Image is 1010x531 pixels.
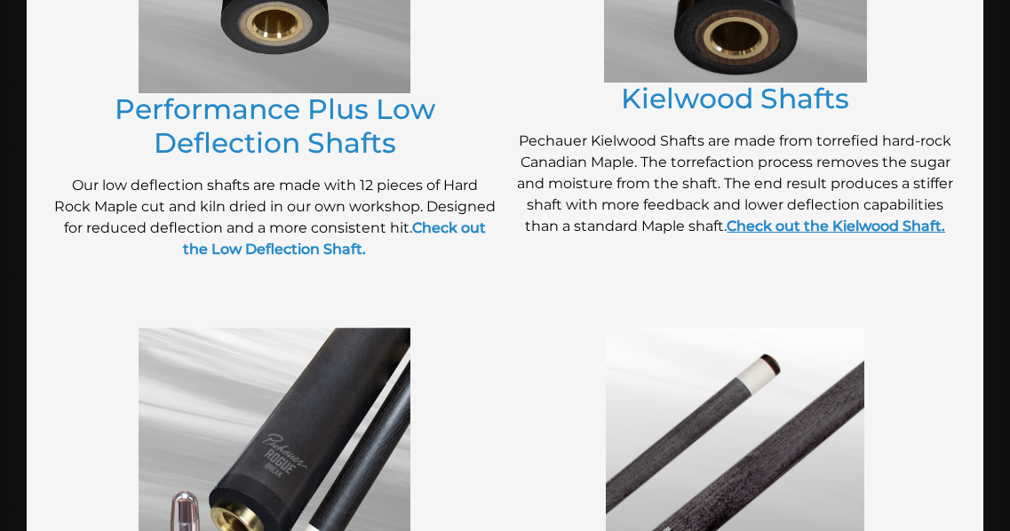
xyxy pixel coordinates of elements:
a: Performance Plus Low Deflection Shafts [115,92,435,160]
a: Check out the Kielwood Shaft. [727,218,945,234]
a: Check out the Low Deflection Shaft. [183,219,486,258]
a: Kielwood Shafts [621,82,849,115]
p: Pechauer Kielwood Shafts are made from torrefied hard-rock Canadian Maple. The torrefaction proce... [514,131,958,237]
p: Our low deflection shafts are made with 12 pieces of Hard Rock Maple cut and kiln dried in our ow... [53,175,497,260]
